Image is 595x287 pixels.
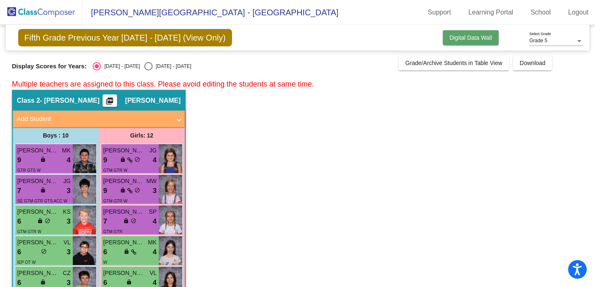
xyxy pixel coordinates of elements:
[520,60,545,66] span: Download
[63,207,71,216] span: KS
[63,177,71,186] span: JG
[103,216,107,227] span: 7
[64,238,71,247] span: VL
[17,96,40,105] span: Class 2
[105,97,115,109] mat-icon: picture_as_pdf
[103,260,107,265] span: W
[67,155,70,166] span: 4
[126,279,132,285] span: lock
[149,146,157,155] span: JG
[405,60,502,66] span: Grade/Archive Students in Table View
[562,6,595,19] a: Logout
[103,168,127,173] span: GTM GTR W
[62,146,71,155] span: MK
[150,269,157,277] span: VL
[67,186,70,196] span: 3
[40,157,46,162] span: lock
[41,248,47,254] span: do_not_disturb_alt
[103,186,107,196] span: 9
[153,186,156,196] span: 3
[13,127,99,144] div: Boys : 10
[153,155,156,166] span: 4
[17,177,59,186] span: [PERSON_NAME]
[17,238,59,247] span: [PERSON_NAME]
[443,30,499,45] button: Digital Data Wall
[103,146,145,155] span: [PERSON_NAME]
[63,269,71,277] span: CZ
[124,248,129,254] span: lock
[103,269,145,277] span: [PERSON_NAME]
[131,218,136,224] span: do_not_disturb_alt
[449,34,492,41] span: Digital Data Wall
[462,6,520,19] a: Learning Portal
[17,216,21,227] span: 6
[513,55,552,70] button: Download
[83,6,339,19] span: [PERSON_NAME][GEOGRAPHIC_DATA] - [GEOGRAPHIC_DATA]
[153,216,156,227] span: 4
[40,187,46,193] span: lock
[103,247,107,258] span: 6
[120,187,126,193] span: lock
[12,80,314,88] span: Multiple teachers are assigned to this class. Please avoid editing the students at same time.
[13,111,185,127] mat-expansion-panel-header: Add Student
[134,157,140,162] span: do_not_disturb_alt
[153,63,191,70] div: [DATE] - [DATE]
[120,157,126,162] span: lock
[103,155,107,166] span: 9
[40,96,100,105] span: - [PERSON_NAME]
[93,62,191,70] mat-radio-group: Select an option
[103,229,122,234] span: GTM GTR
[17,207,59,216] span: [PERSON_NAME]
[103,94,117,107] button: Print Students Details
[99,127,185,144] div: Girls: 12
[125,96,181,105] span: [PERSON_NAME]
[17,186,21,196] span: 7
[134,187,140,193] span: do_not_disturb_alt
[45,218,50,224] span: do_not_disturb_alt
[103,199,127,203] span: GTM GTR W
[17,247,21,258] span: 6
[40,279,46,285] span: lock
[67,247,70,258] span: 3
[153,247,156,258] span: 4
[17,199,67,203] span: SE GTM GTR GTS ACC W
[67,216,70,227] span: 3
[101,63,140,70] div: [DATE] - [DATE]
[399,55,509,70] button: Grade/Archive Students in Table View
[421,6,458,19] a: Support
[18,29,232,46] span: Fifth Grade Previous Year [DATE] - [DATE] (View Only)
[123,218,129,224] span: lock
[148,238,157,247] span: MK
[17,146,59,155] span: [PERSON_NAME]
[17,229,41,234] span: GTM GTR W
[17,114,171,124] mat-panel-title: Add Student
[17,168,41,173] span: GTR GTS W
[529,38,547,43] span: Grade 5
[17,260,36,265] span: IEP OT W
[524,6,557,19] a: School
[103,207,145,216] span: [PERSON_NAME]
[12,63,87,70] span: Display Scores for Years:
[17,155,21,166] span: 9
[103,177,145,186] span: [PERSON_NAME]
[149,207,157,216] span: SP
[37,218,43,224] span: lock
[17,269,59,277] span: [PERSON_NAME]
[103,238,145,247] span: [PERSON_NAME]
[146,177,157,186] span: MW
